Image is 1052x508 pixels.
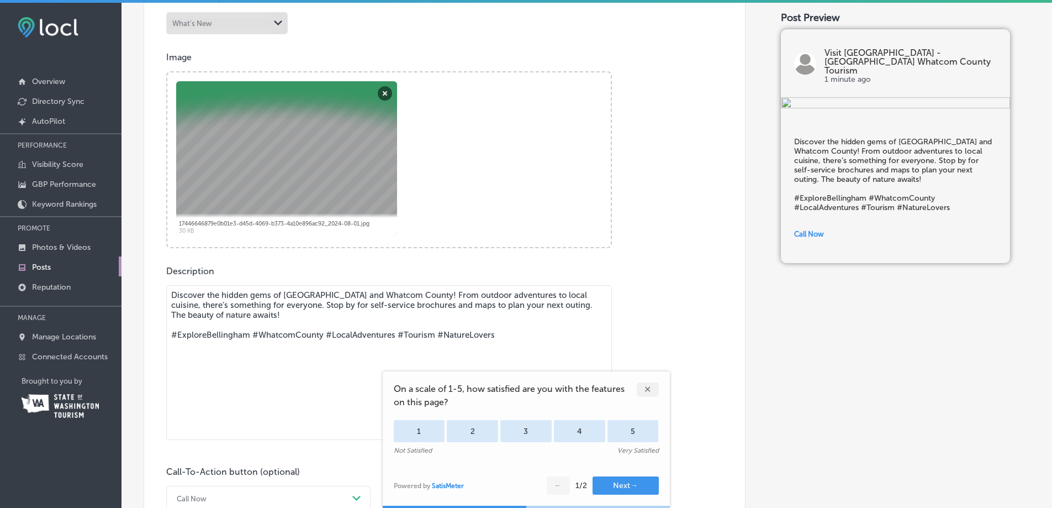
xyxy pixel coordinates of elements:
[166,52,723,62] p: Image
[394,482,464,490] div: Powered by
[394,447,432,454] div: Not Satisfied
[637,383,659,397] div: ✕
[167,72,246,83] a: Powered by PQINA
[18,17,78,38] img: fda3e92497d09a02dc62c9cd864e3231.png
[607,420,659,442] div: 5
[32,97,84,106] p: Directory Sync
[22,394,99,418] img: Washington Tourism
[32,117,65,126] p: AutoPilot
[32,243,91,252] p: Photos & Videos
[166,285,612,440] textarea: Discover the hidden gems of [GEOGRAPHIC_DATA] and Whatcom County! From outdoor adventures to loca...
[575,481,587,490] div: 1 / 2
[781,97,1010,111] img: 6427d62e-3b62-4a4c-8404-d2e0d532b70b
[32,160,83,169] p: Visibility Score
[166,467,300,477] label: Call-To-Action button (optional)
[32,200,97,209] p: Keyword Rankings
[22,377,121,385] p: Brought to you by
[554,420,605,442] div: 4
[794,137,997,212] h5: Discover the hidden gems of [GEOGRAPHIC_DATA] and Whatcom County! From outdoor adventures to loca...
[394,383,637,409] span: On a scale of 1-5, how satisfied are you with the features on this page?
[824,49,997,75] p: Visit [GEOGRAPHIC_DATA] - [GEOGRAPHIC_DATA] Whatcom County Tourism
[794,230,824,238] span: Call Now
[172,19,212,28] div: What's New
[824,75,997,84] p: 1 minute ago
[617,447,659,454] div: Very Satisfied
[500,420,552,442] div: 3
[32,263,51,272] p: Posts
[781,12,1030,24] div: Post Preview
[32,77,65,86] p: Overview
[394,420,445,442] div: 1
[32,180,96,189] p: GBP Performance
[593,476,659,495] button: Next→
[432,482,464,490] a: SatisMeter
[177,494,207,502] div: Call Now
[166,442,612,449] span: Summary (306/1500)
[32,352,108,362] p: Connected Accounts
[32,282,71,292] p: Reputation
[794,53,816,75] img: logo
[32,332,96,342] p: Manage Locations
[447,420,498,442] div: 2
[166,266,214,276] label: Description
[547,476,570,495] button: ←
